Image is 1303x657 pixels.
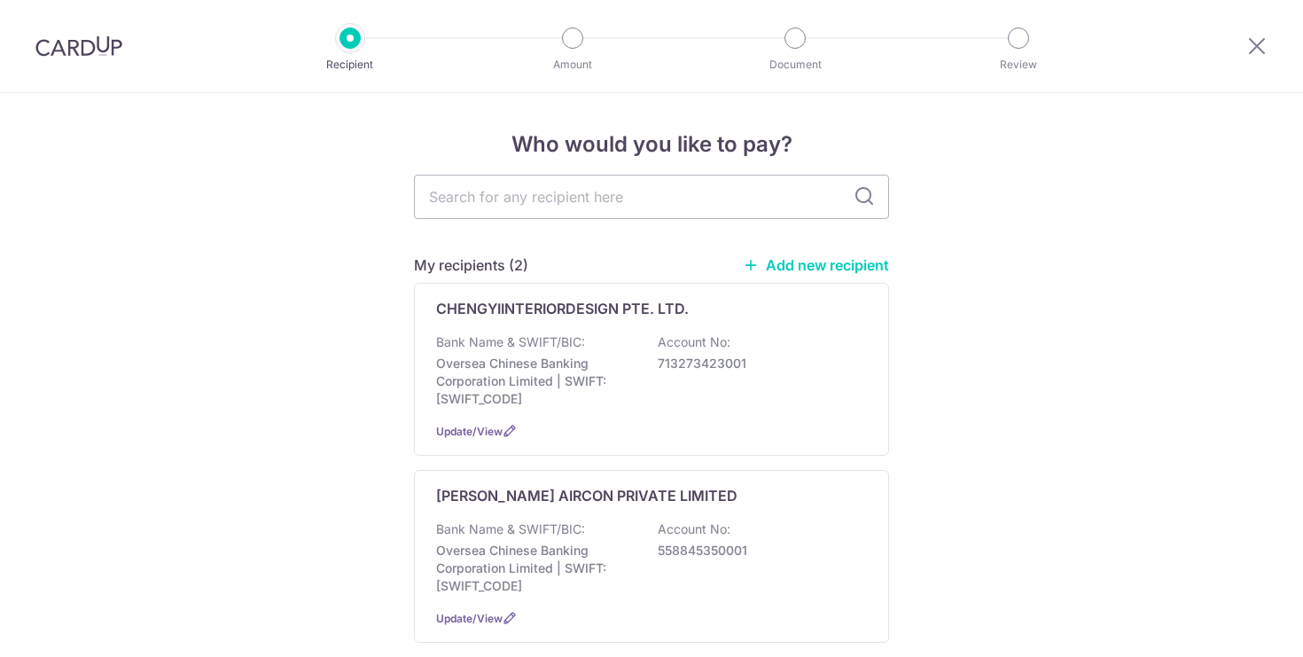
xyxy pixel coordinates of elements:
h4: Who would you like to pay? [414,129,889,160]
p: Bank Name & SWIFT/BIC: [436,520,585,538]
iframe: Opens a widget where you can find more information [1189,604,1285,648]
input: Search for any recipient here [414,175,889,219]
p: Amount [507,56,638,74]
p: 713273423001 [658,355,856,372]
p: 558845350001 [658,542,856,559]
p: Document [730,56,861,74]
a: Add new recipient [743,256,889,274]
p: [PERSON_NAME] AIRCON PRIVATE LIMITED [436,485,737,506]
p: CHENGYIINTERIORDESIGN PTE. LTD. [436,298,689,319]
a: Update/View [436,612,503,625]
p: Recipient [285,56,416,74]
img: CardUp [35,35,122,57]
a: Update/View [436,425,503,438]
p: Account No: [658,520,730,538]
p: Account No: [658,333,730,351]
h5: My recipients (2) [414,254,528,276]
p: Bank Name & SWIFT/BIC: [436,333,585,351]
p: Review [953,56,1084,74]
p: Oversea Chinese Banking Corporation Limited | SWIFT: [SWIFT_CODE] [436,355,635,408]
p: Oversea Chinese Banking Corporation Limited | SWIFT: [SWIFT_CODE] [436,542,635,595]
